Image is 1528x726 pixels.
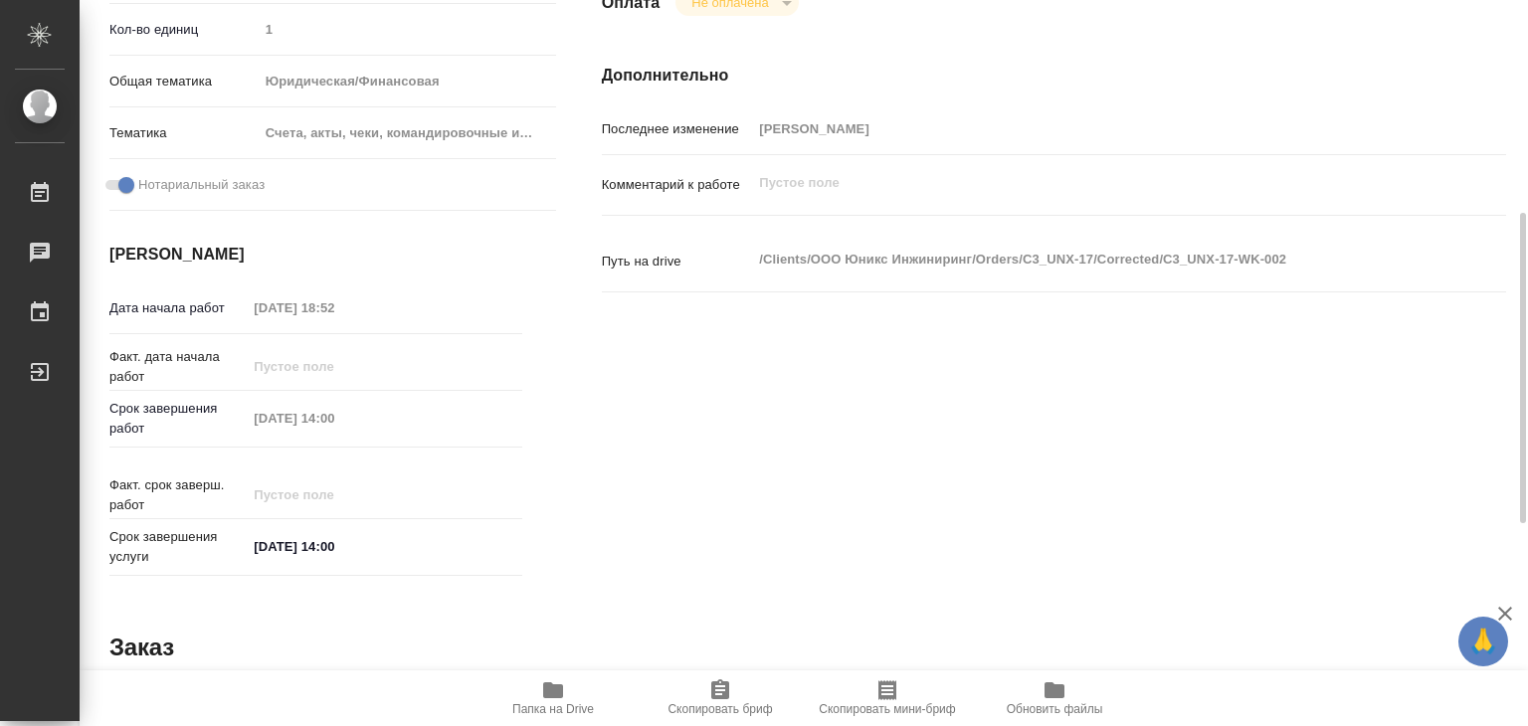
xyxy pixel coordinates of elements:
[259,15,557,44] input: Пустое поле
[1007,702,1103,716] span: Обновить файлы
[109,72,259,91] p: Общая тематика
[109,123,259,143] p: Тематика
[752,243,1431,276] textarea: /Clients/ООО Юникс Инжиниринг/Orders/C3_UNX-17/Corrected/C3_UNX-17-WK-002
[109,347,247,387] p: Факт. дата начала работ
[602,119,753,139] p: Последнее изменение
[602,175,753,195] p: Комментарий к работе
[247,480,421,509] input: Пустое поле
[602,64,1506,88] h4: Дополнительно
[1466,621,1500,662] span: 🙏
[109,399,247,439] p: Срок завершения работ
[971,670,1138,726] button: Обновить файлы
[109,298,247,318] p: Дата начала работ
[109,632,174,663] h2: Заказ
[109,527,247,567] p: Срок завершения услуги
[1458,617,1508,666] button: 🙏
[247,352,421,381] input: Пустое поле
[819,702,955,716] span: Скопировать мини-бриф
[247,404,421,433] input: Пустое поле
[804,670,971,726] button: Скопировать мини-бриф
[259,65,557,98] div: Юридическая/Финансовая
[247,532,421,561] input: ✎ Введи что-нибудь
[109,20,259,40] p: Кол-во единиц
[637,670,804,726] button: Скопировать бриф
[109,475,247,515] p: Факт. срок заверш. работ
[752,114,1431,143] input: Пустое поле
[668,702,772,716] span: Скопировать бриф
[470,670,637,726] button: Папка на Drive
[512,702,594,716] span: Папка на Drive
[138,175,265,195] span: Нотариальный заказ
[109,243,522,267] h4: [PERSON_NAME]
[602,252,753,272] p: Путь на drive
[247,293,421,322] input: Пустое поле
[259,116,557,150] div: Счета, акты, чеки, командировочные и таможенные документы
